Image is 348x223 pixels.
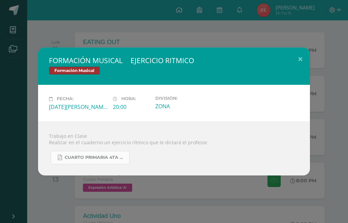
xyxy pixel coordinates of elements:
[38,122,310,175] div: Trabajo en Clase Realizar en el cuaderno un ejercicio rítmico que le dictará el profesor.
[291,48,310,71] button: Close (Esc)
[121,96,136,101] span: Hora:
[65,155,126,160] span: CUARTO PRIMARIA 4TA UNIDAD.pdf
[49,56,299,65] h2: FORMACIÓN MUSICAL  EJERCICIO RITMICO
[49,103,107,111] div: [DATE][PERSON_NAME]
[49,67,100,75] span: Formación Musical
[155,103,214,110] div: ZONA
[57,96,73,101] span: Fecha:
[155,96,214,101] label: División:
[113,103,150,111] div: 20:00
[51,151,129,164] a: CUARTO PRIMARIA 4TA UNIDAD.pdf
